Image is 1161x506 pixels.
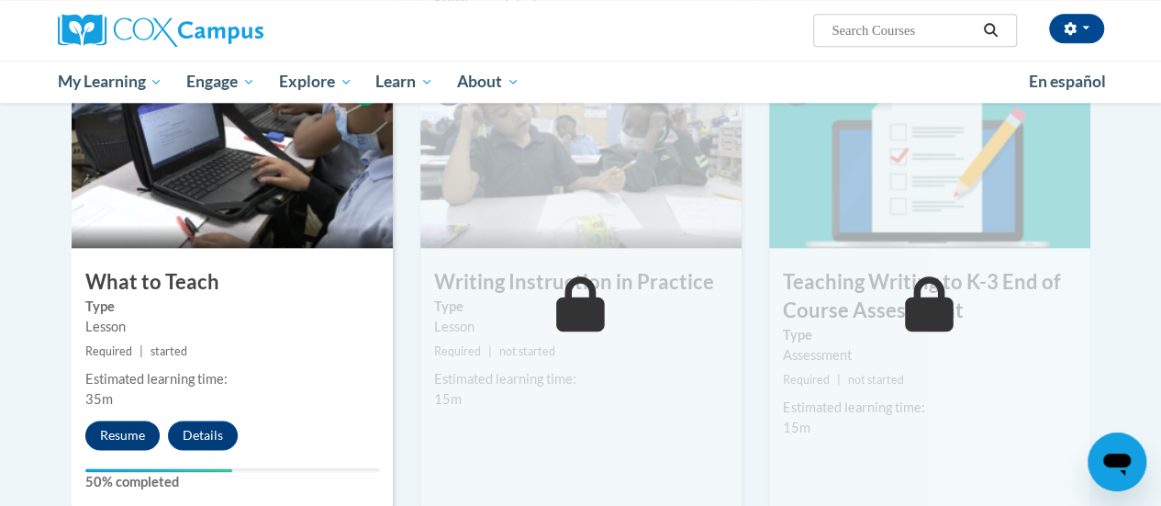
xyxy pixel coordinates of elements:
img: Course Image [769,64,1090,248]
iframe: Button to launch messaging window [1088,433,1146,491]
a: About [445,61,531,103]
span: About [457,71,519,93]
label: Type [434,297,728,317]
div: Your progress [85,468,232,472]
span: En español [1029,72,1106,91]
span: | [140,344,143,358]
span: | [837,373,841,387]
div: Estimated learning time: [85,369,379,389]
div: Main menu [44,61,1118,103]
span: Engage [186,71,255,93]
input: Search Courses [830,19,977,41]
button: Details [168,421,238,450]
span: Required [434,344,481,358]
img: Course Image [72,64,393,248]
h3: Teaching Writing to K-3 End of Course Assessment [769,268,1090,325]
span: | [488,344,492,358]
span: not started [848,373,904,387]
a: Cox Campus [58,14,388,47]
div: Estimated learning time: [434,369,728,389]
button: Search [977,19,1004,41]
div: Estimated learning time: [783,398,1077,418]
h3: What to Teach [72,268,393,297]
span: started [151,344,187,358]
label: 50% completed [85,472,379,492]
label: Type [85,297,379,317]
span: My Learning [57,71,162,93]
div: Lesson [434,317,728,337]
button: Account Settings [1049,14,1104,43]
a: My Learning [46,61,175,103]
a: Engage [174,61,267,103]
span: 35m [85,391,113,407]
span: Required [783,373,830,387]
button: Resume [85,421,160,450]
span: Learn [375,71,433,93]
a: En español [1017,62,1118,101]
span: 15m [783,420,810,435]
span: Explore [279,71,352,93]
a: Learn [363,61,445,103]
div: Assessment [783,345,1077,365]
label: Type [783,325,1077,345]
img: Cox Campus [58,14,263,47]
h3: Writing Instruction in Practice [420,268,742,297]
span: Required [85,344,132,358]
img: Course Image [420,64,742,248]
span: 15m [434,391,462,407]
span: not started [499,344,555,358]
a: Explore [267,61,364,103]
div: Lesson [85,317,379,337]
